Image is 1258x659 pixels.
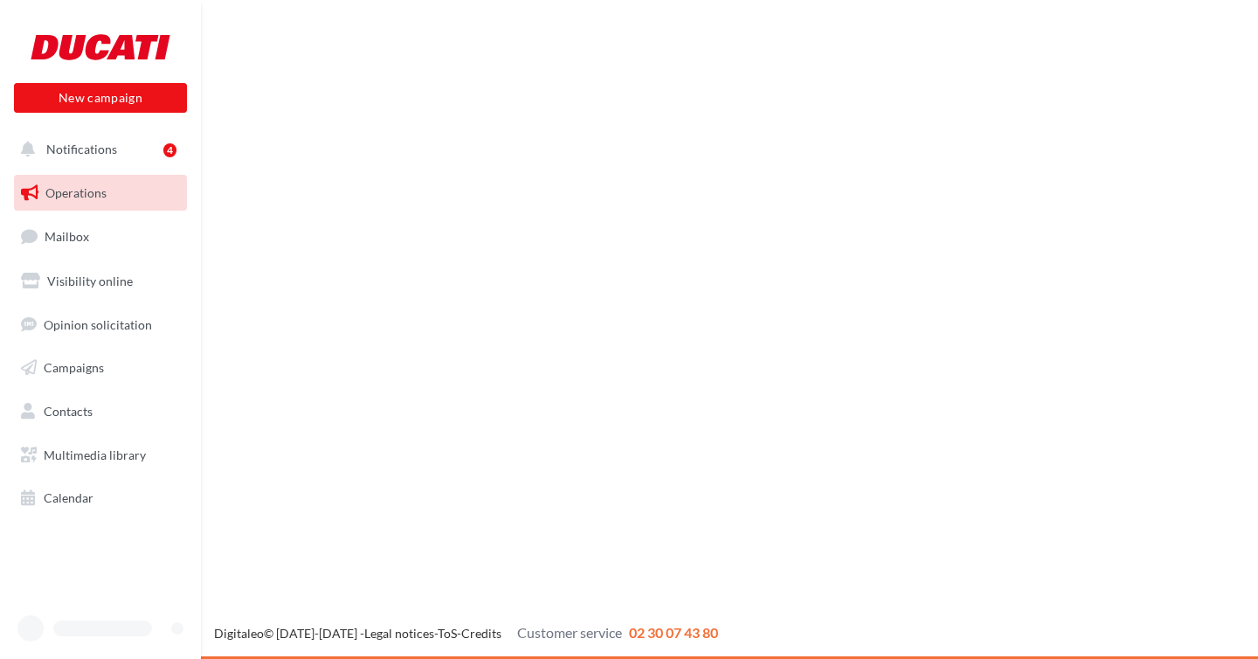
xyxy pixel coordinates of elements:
[44,316,152,331] span: Opinion solicitation
[10,131,183,168] button: Notifications 4
[364,626,434,641] a: Legal notices
[438,626,457,641] a: ToS
[44,490,93,505] span: Calendar
[44,447,146,462] span: Multimedia library
[44,360,104,375] span: Campaigns
[46,142,117,156] span: Notifications
[10,263,190,300] a: Visibility online
[10,307,190,343] a: Opinion solicitation
[47,274,133,288] span: Visibility online
[10,350,190,386] a: Campaigns
[45,185,107,200] span: Operations
[517,624,622,641] span: Customer service
[461,626,501,641] a: Credits
[10,480,190,517] a: Calendar
[629,624,718,641] span: 02 30 07 43 80
[10,175,190,212] a: Operations
[44,404,93,419] span: Contacts
[10,393,190,430] a: Contacts
[163,143,176,157] div: 4
[10,218,190,255] a: Mailbox
[10,437,190,474] a: Multimedia library
[214,626,264,641] a: Digitaleo
[45,229,89,244] span: Mailbox
[14,83,187,113] button: New campaign
[214,626,718,641] span: © [DATE]-[DATE] - - -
